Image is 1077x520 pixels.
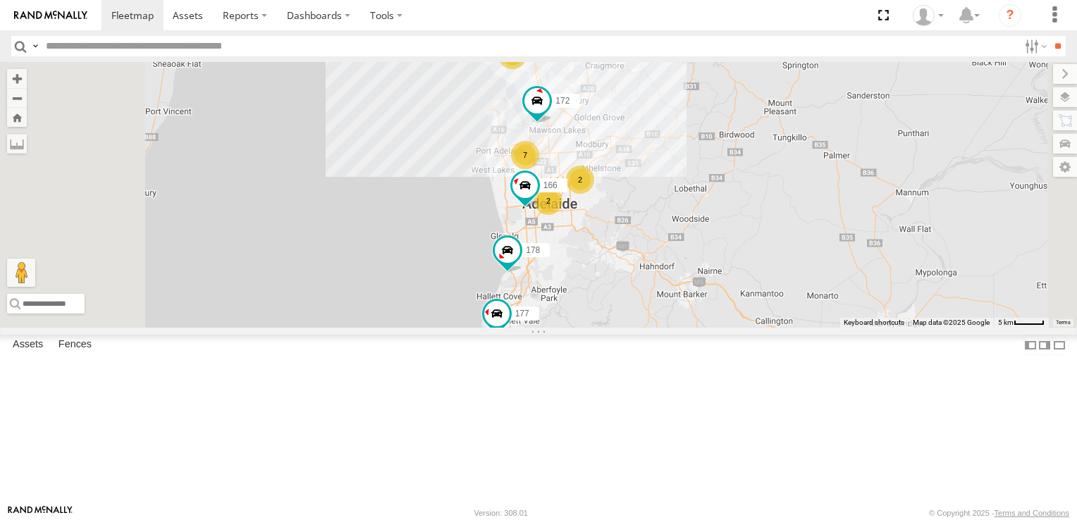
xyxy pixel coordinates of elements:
[30,36,41,56] label: Search Query
[999,4,1021,27] i: ?
[6,335,50,355] label: Assets
[844,318,904,328] button: Keyboard shortcuts
[7,259,35,287] button: Drag Pegman onto the map to open Street View
[1023,335,1038,355] label: Dock Summary Table to the Left
[913,318,990,326] span: Map data ©2025 Google
[51,335,99,355] label: Fences
[498,41,527,69] div: 2
[1056,319,1071,325] a: Terms (opens in new tab)
[7,134,27,154] label: Measure
[14,11,87,20] img: rand-logo.svg
[511,141,539,169] div: 7
[526,245,540,255] span: 178
[7,69,27,88] button: Zoom in
[994,318,1049,328] button: Map Scale: 5 km per 40 pixels
[543,180,558,190] span: 166
[474,509,528,517] div: Version: 308.01
[8,506,73,520] a: Visit our Website
[7,108,27,127] button: Zoom Home
[929,509,1069,517] div: © Copyright 2025 -
[534,187,562,215] div: 2
[555,96,570,106] span: 172
[908,5,949,26] div: Frank Cope
[566,166,594,194] div: 2
[998,318,1014,326] span: 5 km
[1052,335,1066,355] label: Hide Summary Table
[515,309,529,318] span: 177
[995,509,1069,517] a: Terms and Conditions
[1019,36,1050,56] label: Search Filter Options
[1053,157,1077,177] label: Map Settings
[7,88,27,108] button: Zoom out
[1038,335,1052,355] label: Dock Summary Table to the Right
